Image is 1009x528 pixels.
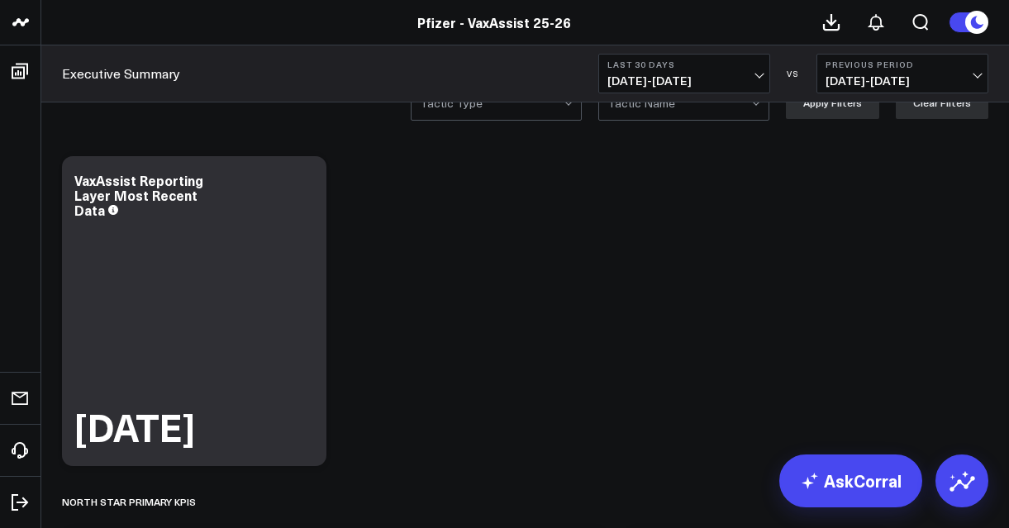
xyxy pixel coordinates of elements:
a: AskCorral [779,454,922,507]
a: Pfizer - VaxAssist 25-26 [417,13,571,31]
div: VS [778,69,808,78]
div: North Star Primary KPIs [62,483,196,521]
div: [DATE] [74,408,195,445]
b: Last 30 Days [607,59,761,69]
button: Apply Filters [786,86,879,119]
div: VaxAssist Reporting Layer Most Recent Data [74,171,203,219]
button: Previous Period[DATE]-[DATE] [816,54,988,93]
a: Executive Summary [62,64,180,83]
span: [DATE] - [DATE] [826,74,979,88]
button: Last 30 Days[DATE]-[DATE] [598,54,770,93]
span: [DATE] - [DATE] [607,74,761,88]
button: Clear Filters [896,86,988,119]
b: Previous Period [826,59,979,69]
